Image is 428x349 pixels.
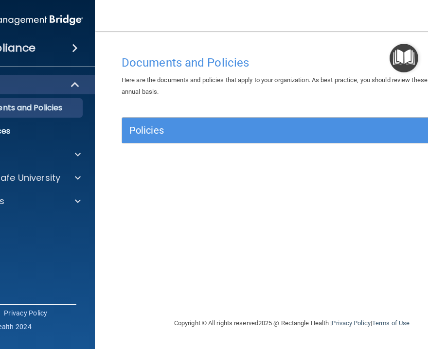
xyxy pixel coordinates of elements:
[390,44,418,72] button: Open Resource Center
[260,291,416,330] iframe: Drift Widget Chat Controller
[4,308,48,318] a: Privacy Policy
[129,125,370,136] h5: Policies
